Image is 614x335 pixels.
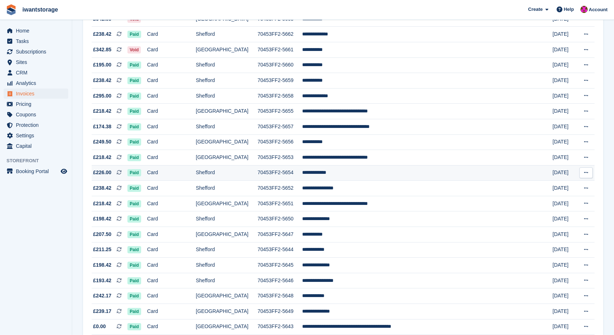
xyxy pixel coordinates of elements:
a: menu [4,109,68,120]
span: £198.42 [93,261,112,269]
span: Booking Portal [16,166,59,176]
span: Paid [127,31,141,38]
span: Paid [127,93,141,100]
td: Shefford [196,258,258,273]
span: £342.85 [93,46,112,53]
td: Card [147,258,196,273]
span: Help [564,6,574,13]
td: 70453FF2-5653 [257,150,302,166]
span: £238.42 [93,30,112,38]
td: Shefford [196,88,258,104]
span: Storefront [6,157,72,164]
td: Card [147,288,196,304]
td: Card [147,150,196,166]
td: 70453FF2-5656 [257,134,302,150]
td: 70453FF2-5652 [257,181,302,196]
td: Card [147,181,196,196]
td: 70453FF2-5649 [257,304,302,319]
span: £198.42 [93,215,112,223]
td: 70453FF2-5644 [257,242,302,258]
span: Paid [127,231,141,238]
span: Sites [16,57,59,67]
td: 70453FF2-5643 [257,319,302,335]
td: [DATE] [553,211,577,227]
td: [GEOGRAPHIC_DATA] [196,319,258,335]
span: £249.50 [93,138,112,146]
td: [DATE] [553,119,577,134]
td: 70453FF2-5648 [257,288,302,304]
span: Paid [127,108,141,115]
span: Void [127,46,141,53]
td: Card [147,227,196,242]
span: £211.25 [93,246,112,253]
a: menu [4,47,68,57]
td: 70453FF2-5661 [257,42,302,57]
td: [DATE] [553,27,577,42]
span: Analytics [16,78,59,88]
span: Settings [16,130,59,141]
td: [DATE] [553,319,577,335]
span: Account [589,6,608,13]
a: menu [4,130,68,141]
td: [DATE] [553,242,577,258]
span: £218.42 [93,200,112,207]
td: [DATE] [553,150,577,166]
span: CRM [16,68,59,78]
span: Paid [127,292,141,300]
span: Coupons [16,109,59,120]
td: 70453FF2-5657 [257,119,302,134]
span: Paid [127,308,141,315]
span: Paid [127,246,141,253]
td: [DATE] [553,288,577,304]
td: [DATE] [553,88,577,104]
td: Card [147,73,196,89]
span: Home [16,26,59,36]
td: [GEOGRAPHIC_DATA] [196,227,258,242]
td: Card [147,196,196,211]
td: 70453FF2-5647 [257,227,302,242]
td: Card [147,27,196,42]
a: iwantstorage [19,4,61,16]
td: [DATE] [553,196,577,211]
td: [DATE] [553,57,577,73]
td: [DATE] [553,73,577,89]
td: [DATE] [553,134,577,150]
span: £218.42 [93,107,112,115]
td: 70453FF2-5651 [257,196,302,211]
td: [GEOGRAPHIC_DATA] [196,42,258,57]
span: Paid [127,262,141,269]
td: Card [147,304,196,319]
td: [DATE] [553,42,577,57]
td: 70453FF2-5660 [257,57,302,73]
span: £207.50 [93,231,112,238]
span: Invoices [16,89,59,99]
td: Card [147,211,196,227]
td: Card [147,104,196,119]
td: 70453FF2-5662 [257,27,302,42]
td: Card [147,273,196,288]
td: [GEOGRAPHIC_DATA] [196,104,258,119]
td: [GEOGRAPHIC_DATA] [196,150,258,166]
td: Shefford [196,242,258,258]
td: [GEOGRAPHIC_DATA] [196,304,258,319]
span: £226.00 [93,169,112,176]
span: Protection [16,120,59,130]
td: Card [147,319,196,335]
a: menu [4,36,68,46]
span: £218.42 [93,154,112,161]
span: Pricing [16,99,59,109]
span: Subscriptions [16,47,59,57]
span: £174.38 [93,123,112,130]
img: Jonathan [580,6,588,13]
td: Card [147,57,196,73]
td: 70453FF2-5659 [257,73,302,89]
td: [GEOGRAPHIC_DATA] [196,134,258,150]
td: Shefford [196,211,258,227]
span: Paid [127,61,141,69]
span: Create [528,6,543,13]
td: Card [147,119,196,134]
td: Card [147,42,196,57]
td: Shefford [196,57,258,73]
td: [DATE] [553,227,577,242]
td: [DATE] [553,273,577,288]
